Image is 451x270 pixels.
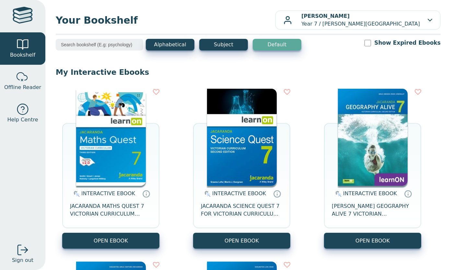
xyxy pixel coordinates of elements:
[76,89,146,186] img: b87b3e28-4171-4aeb-a345-7fa4fe4e6e25.jpg
[12,256,33,264] span: Sign out
[56,39,143,51] input: Search bookshelf (E.g: psychology)
[333,190,341,198] img: interactive.svg
[72,190,80,198] img: interactive.svg
[10,51,35,59] span: Bookshelf
[202,190,211,198] img: interactive.svg
[70,202,152,218] span: JACARANDA MATHS QUEST 7 VICTORIAN CURRICULUM LEARNON EBOOK 3E
[56,13,275,28] span: Your Bookshelf
[324,233,421,249] button: OPEN EBOOK
[4,84,41,91] span: Offline Reader
[62,233,159,249] button: OPEN EBOOK
[212,190,266,197] span: INTERACTIVE EBOOK
[301,13,350,19] b: [PERSON_NAME]
[338,89,408,186] img: cc9fd0c4-7e91-e911-a97e-0272d098c78b.jpg
[404,190,412,197] a: Interactive eBooks are accessed online via the publisher’s portal. They contain interactive resou...
[301,12,420,28] p: Year 7 / [PERSON_NAME][GEOGRAPHIC_DATA]
[273,190,281,197] a: Interactive eBooks are accessed online via the publisher’s portal. They contain interactive resou...
[207,89,277,186] img: 329c5ec2-5188-ea11-a992-0272d098c78b.jpg
[56,67,441,77] p: My Interactive Ebooks
[81,190,135,197] span: INTERACTIVE EBOOK
[343,190,397,197] span: INTERACTIVE EBOOK
[193,233,290,249] button: OPEN EBOOK
[7,116,38,124] span: Help Centre
[332,202,413,218] span: [PERSON_NAME] GEOGRAPHY ALIVE 7 VICTORIAN CURRICULUM LEARNON EBOOK 2E
[374,39,441,47] label: Show Expired Ebooks
[142,190,150,197] a: Interactive eBooks are accessed online via the publisher’s portal. They contain interactive resou...
[253,39,301,51] button: Default
[146,39,194,51] button: Alphabetical
[275,10,441,30] button: [PERSON_NAME]Year 7 / [PERSON_NAME][GEOGRAPHIC_DATA]
[199,39,248,51] button: Subject
[201,202,283,218] span: JACARANDA SCIENCE QUEST 7 FOR VICTORIAN CURRICULUM LEARNON 2E EBOOK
